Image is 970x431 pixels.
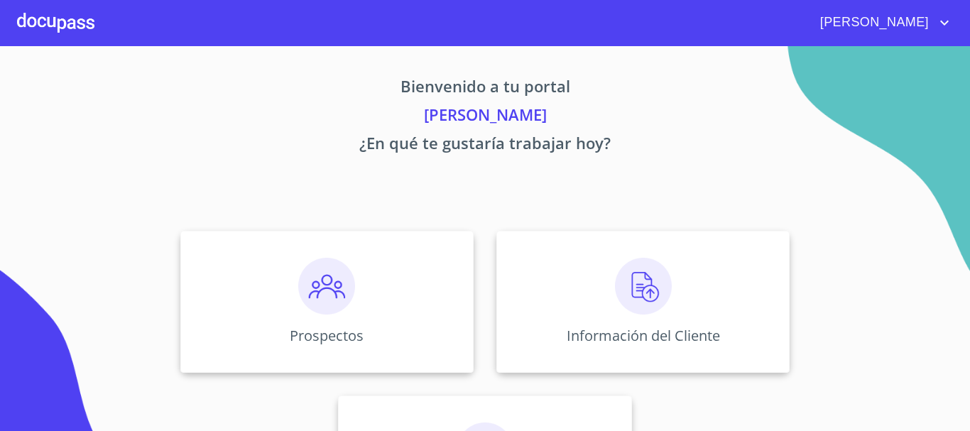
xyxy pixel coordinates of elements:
p: Prospectos [290,326,364,345]
img: prospectos.png [298,258,355,315]
p: ¿En qué te gustaría trabajar hoy? [48,131,922,160]
button: account of current user [810,11,953,34]
p: Bienvenido a tu portal [48,75,922,103]
p: Información del Cliente [567,326,720,345]
img: carga.png [615,258,672,315]
span: [PERSON_NAME] [810,11,936,34]
p: [PERSON_NAME] [48,103,922,131]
